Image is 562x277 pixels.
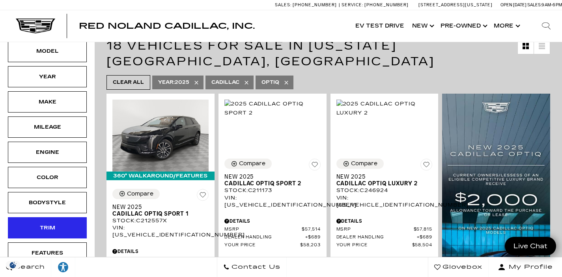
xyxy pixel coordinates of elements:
[224,174,315,180] span: New 2025
[224,180,315,187] span: Cadillac OPTIQ Sport 2
[8,91,87,113] div: MakeMake
[197,189,209,204] button: Save Vehicle
[336,218,433,225] div: Pricing Details - New 2025 Cadillac OPTIQ Luxury 2
[336,227,433,233] a: MSRP $57,815
[4,261,22,269] section: Click to Open Cookie Consent Modal
[336,242,433,248] a: Your Price $58,504
[8,116,87,138] div: MileageMileage
[336,100,433,117] img: 2025 Cadillac OPTIQ Luxury 2
[336,174,433,187] a: New 2025Cadillac OPTIQ Luxury 2
[351,10,408,42] a: EV Test Drive
[113,78,144,87] span: Clear All
[28,173,67,182] div: Color
[224,194,321,209] div: VIN: [US_VEHICLE_IDENTIFICATION_NUMBER]
[408,10,437,42] a: New
[127,190,153,198] div: Compare
[112,204,203,211] span: New 2025
[112,189,160,199] button: Compare Vehicle
[112,100,209,172] img: 2025 Cadillac OPTIQ Sport 1
[342,2,363,7] span: Service:
[28,72,67,81] div: Year
[506,262,553,273] span: My Profile
[112,224,209,238] div: VIN: [US_VEHICLE_IDENTIFICATION_NUMBER]
[112,248,209,255] div: Pricing Details - New 2025 Cadillac OPTIQ Sport 1
[8,142,87,163] div: EngineEngine
[305,235,321,240] span: $689
[51,257,75,277] a: Explore your accessibility options
[309,159,321,174] button: Save Vehicle
[8,242,87,264] div: FeaturesFeatures
[224,218,321,225] div: Pricing Details - New 2025 Cadillac OPTIQ Sport 2
[112,217,209,224] div: Stock : C212557X
[224,227,321,233] a: MSRP $57,514
[364,2,409,7] span: [PHONE_NUMBER]
[293,2,337,7] span: [PHONE_NUMBER]
[28,123,67,131] div: Mileage
[336,187,433,194] div: Stock : C246924
[500,2,527,7] span: Open [DATE]
[4,261,22,269] img: Opt-Out Icon
[211,78,239,87] span: Cadillac
[79,21,255,31] span: Red Noland Cadillac, Inc.
[106,172,215,180] div: 360° WalkAround/Features
[412,242,433,248] span: $58,504
[224,174,321,187] a: New 2025Cadillac OPTIQ Sport 2
[336,235,417,240] span: Dealer Handling
[28,198,67,207] div: Bodystyle
[336,174,427,180] span: New 2025
[230,262,280,273] span: Contact Us
[28,47,67,55] div: Model
[489,257,562,277] button: Open user profile menu
[351,160,377,167] div: Compare
[490,10,523,42] button: More
[302,227,321,233] span: $57,514
[336,242,412,248] span: Your Price
[158,78,189,87] span: 2025
[224,100,321,117] img: 2025 Cadillac OPTIQ Sport 2
[16,18,55,33] img: Cadillac Dark Logo with Cadillac White Text
[300,242,321,248] span: $58,203
[336,194,433,209] div: VIN: [US_VEHICLE_IDENTIFICATION_NUMBER]
[8,192,87,213] div: BodystyleBodystyle
[336,180,427,187] span: Cadillac OPTIQ Luxury 2
[441,262,482,273] span: Glovebox
[261,78,279,87] span: OPTIQ
[8,41,87,62] div: ModelModel
[510,242,551,251] span: Live Chat
[28,249,67,257] div: Features
[224,187,321,194] div: Stock : C211173
[8,66,87,87] div: YearYear
[541,2,562,7] span: 9 AM-6 PM
[158,79,175,85] span: Year :
[224,242,321,248] a: Your Price $58,203
[275,2,291,7] span: Sales:
[51,261,75,273] div: Explore your accessibility options
[224,235,321,240] a: Dealer Handling $689
[224,159,272,169] button: Compare Vehicle
[224,235,305,240] span: Dealer Handling
[428,257,489,277] a: Glovebox
[275,3,339,7] a: Sales: [PHONE_NUMBER]
[505,237,556,255] a: Live Chat
[437,10,490,42] a: Pre-Owned
[417,235,432,240] span: $689
[79,22,255,30] a: Red Noland Cadillac, Inc.
[28,148,67,157] div: Engine
[336,159,384,169] button: Compare Vehicle
[8,167,87,188] div: ColorColor
[336,235,433,240] a: Dealer Handling $689
[527,2,541,7] span: Sales:
[414,227,433,233] span: $57,815
[28,98,67,106] div: Make
[224,227,302,233] span: MSRP
[418,2,493,7] a: [STREET_ADDRESS][US_STATE]
[420,159,432,174] button: Save Vehicle
[239,160,265,167] div: Compare
[224,242,300,248] span: Your Price
[112,211,203,217] span: Cadillac OPTIQ Sport 1
[339,3,411,7] a: Service: [PHONE_NUMBER]
[28,223,67,232] div: Trim
[336,227,414,233] span: MSRP
[8,217,87,238] div: TrimTrim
